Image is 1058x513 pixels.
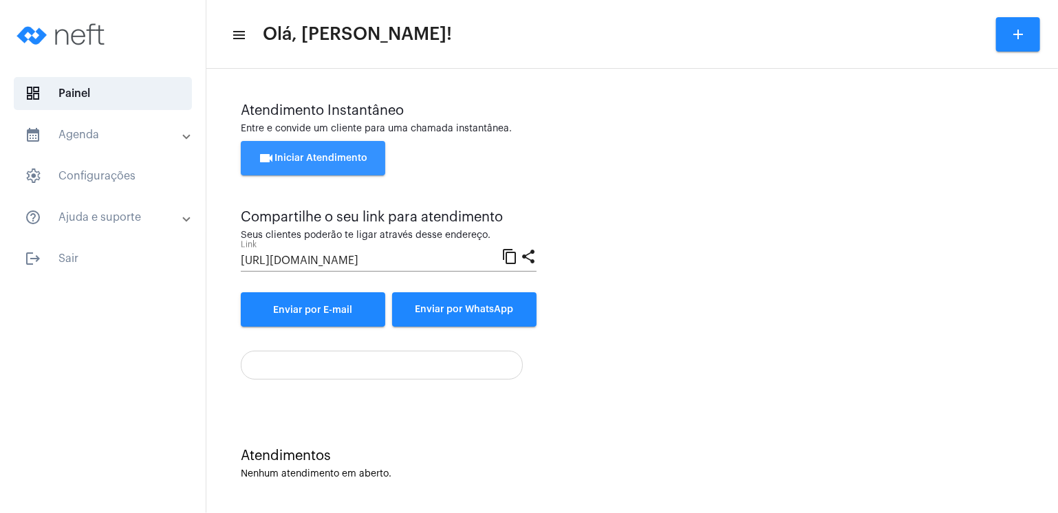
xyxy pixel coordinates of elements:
span: Sair [14,242,192,275]
div: Atendimento Instantâneo [241,103,1024,118]
span: Iniciar Atendimento [259,153,368,163]
a: Enviar por E-mail [241,292,385,327]
mat-icon: sidenav icon [25,250,41,267]
div: Entre e convide um cliente para uma chamada instantânea. [241,124,1024,134]
mat-expansion-panel-header: sidenav iconAjuda e suporte [8,201,206,234]
mat-icon: sidenav icon [25,209,41,226]
mat-icon: sidenav icon [25,127,41,143]
div: Nenhum atendimento em aberto. [241,469,1024,479]
span: Olá, [PERSON_NAME]! [263,23,452,45]
mat-panel-title: Agenda [25,127,184,143]
mat-icon: content_copy [501,248,518,264]
mat-icon: add [1010,26,1026,43]
div: Atendimentos [241,448,1024,463]
button: Iniciar Atendimento [241,141,385,175]
span: Configurações [14,160,192,193]
mat-panel-title: Ajuda e suporte [25,209,184,226]
span: Enviar por E-mail [274,305,353,315]
div: Compartilhe o seu link para atendimento [241,210,537,225]
mat-icon: videocam [259,150,275,166]
img: logo-neft-novo-2.png [11,7,114,62]
mat-icon: share [520,248,537,264]
span: Painel [14,77,192,110]
button: Enviar por WhatsApp [392,292,537,327]
mat-expansion-panel-header: sidenav iconAgenda [8,118,206,151]
div: Seus clientes poderão te ligar através desse endereço. [241,230,537,241]
mat-icon: sidenav icon [231,27,245,43]
span: sidenav icon [25,168,41,184]
span: sidenav icon [25,85,41,102]
span: Enviar por WhatsApp [415,305,514,314]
